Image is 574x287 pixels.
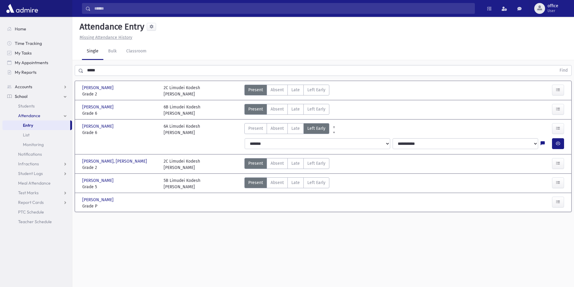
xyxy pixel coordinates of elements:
a: Teacher Schedule [2,217,72,226]
a: PTC Schedule [2,207,72,217]
span: [PERSON_NAME] [82,85,115,91]
div: 5B Limudei Kodesh [PERSON_NAME] [164,177,200,190]
span: Grade P [82,203,158,209]
a: Notifications [2,149,72,159]
span: Grade 6 [82,110,158,117]
span: Present [248,179,263,186]
span: School [15,94,27,99]
a: Home [2,24,72,34]
a: Monitoring [2,140,72,149]
span: Home [15,26,26,32]
div: 6A Limudei Kodesh [PERSON_NAME] [164,123,200,136]
span: Absent [271,106,284,112]
a: Bulk [103,43,121,60]
span: Report Cards [18,200,44,205]
div: 6B Limudei Kodesh [PERSON_NAME] [164,104,200,117]
span: Absent [271,87,284,93]
a: Student Logs [2,169,72,178]
span: Left Early [307,179,325,186]
h5: Attendance Entry [77,22,144,32]
a: Time Tracking [2,39,72,48]
span: My Reports [15,70,36,75]
a: My Tasks [2,48,72,58]
span: Left Early [307,160,325,167]
span: Left Early [307,125,325,132]
span: Left Early [307,106,325,112]
span: Present [248,87,263,93]
span: Student Logs [18,171,43,176]
span: Students [18,103,35,109]
span: Late [291,106,300,112]
span: Present [248,125,263,132]
u: Missing Attendance History [80,35,132,40]
span: Entry [23,123,33,128]
span: [PERSON_NAME] [82,104,115,110]
a: Test Marks [2,188,72,198]
input: Search [91,3,475,14]
span: Absent [271,179,284,186]
div: AttTypes [244,177,329,190]
span: Grade 5 [82,184,158,190]
div: AttTypes [244,85,329,97]
span: [PERSON_NAME], [PERSON_NAME] [82,158,148,164]
span: Late [291,125,300,132]
span: Late [291,179,300,186]
span: My Appointments [15,60,48,65]
a: Attendance [2,111,72,120]
span: [PERSON_NAME] [82,177,115,184]
a: Accounts [2,82,72,92]
span: Absent [271,125,284,132]
span: Late [291,87,300,93]
a: Report Cards [2,198,72,207]
span: Teacher Schedule [18,219,52,224]
div: AttTypes [244,104,329,117]
div: AttTypes [244,123,329,136]
span: My Tasks [15,50,32,56]
a: Single [82,43,103,60]
a: Infractions [2,159,72,169]
span: Meal Attendance [18,180,51,186]
div: 2C Limudei Kodesh [PERSON_NAME] [164,158,200,171]
button: Find [556,65,571,76]
span: [PERSON_NAME] [82,123,115,129]
span: Grade 2 [82,91,158,97]
span: office [547,4,558,8]
span: Infractions [18,161,39,167]
a: Entry [2,120,70,130]
span: Grade 6 [82,129,158,136]
a: Classroom [121,43,151,60]
div: AttTypes [244,158,329,171]
span: Left Early [307,87,325,93]
span: Notifications [18,151,42,157]
a: Students [2,101,72,111]
span: [PERSON_NAME] [82,197,115,203]
span: Monitoring [23,142,44,147]
img: AdmirePro [5,2,39,14]
span: List [23,132,30,138]
span: Accounts [15,84,32,89]
a: My Reports [2,67,72,77]
a: List [2,130,72,140]
a: School [2,92,72,101]
span: Test Marks [18,190,39,195]
a: Missing Attendance History [77,35,132,40]
span: User [547,8,558,13]
span: Grade 2 [82,164,158,171]
span: Time Tracking [15,41,42,46]
div: 2C Limudei Kodesh [PERSON_NAME] [164,85,200,97]
span: Present [248,160,263,167]
a: My Appointments [2,58,72,67]
span: PTC Schedule [18,209,44,215]
span: Present [248,106,263,112]
span: Absent [271,160,284,167]
a: Meal Attendance [2,178,72,188]
span: Attendance [18,113,40,118]
span: Late [291,160,300,167]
